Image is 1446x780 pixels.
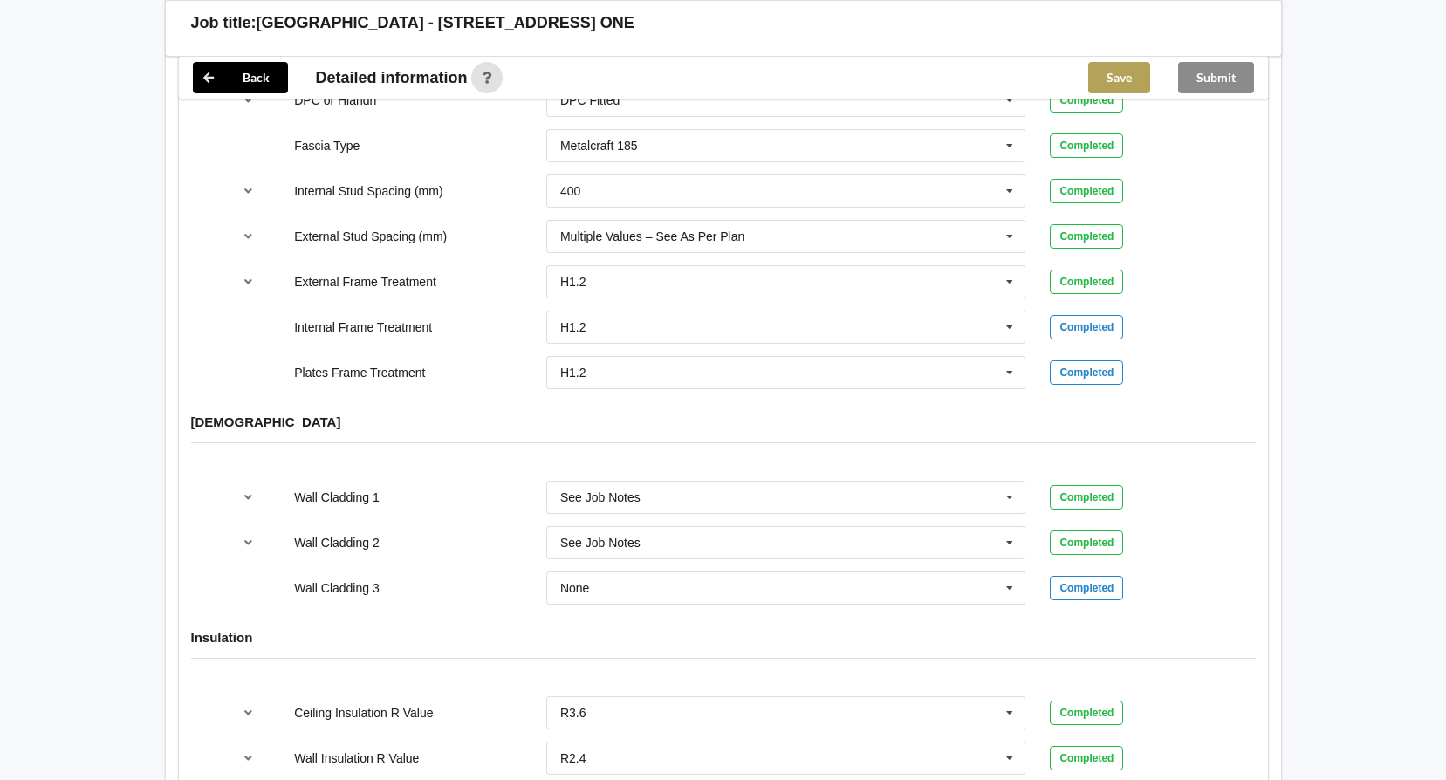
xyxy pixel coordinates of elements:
[191,629,1256,646] h4: Insulation
[1050,88,1123,113] div: Completed
[294,581,380,595] label: Wall Cladding 3
[294,93,376,107] label: DPC or Hiandri
[1050,576,1123,600] div: Completed
[560,491,641,503] div: See Job Notes
[1050,224,1123,249] div: Completed
[231,527,265,558] button: reference-toggle
[294,751,419,765] label: Wall Insulation R Value
[191,414,1256,430] h4: [DEMOGRAPHIC_DATA]
[231,742,265,774] button: reference-toggle
[560,752,586,764] div: R2.4
[294,320,432,334] label: Internal Frame Treatment
[1050,270,1123,294] div: Completed
[191,13,257,33] h3: Job title:
[231,697,265,729] button: reference-toggle
[560,230,744,243] div: Multiple Values – See As Per Plan
[294,275,436,289] label: External Frame Treatment
[1050,746,1123,770] div: Completed
[294,229,447,243] label: External Stud Spacing (mm)
[560,276,586,288] div: H1.2
[1050,360,1123,385] div: Completed
[560,185,580,197] div: 400
[1050,530,1123,555] div: Completed
[560,707,586,719] div: R3.6
[257,13,634,33] h3: [GEOGRAPHIC_DATA] - [STREET_ADDRESS] ONE
[231,482,265,513] button: reference-toggle
[231,266,265,298] button: reference-toggle
[231,175,265,207] button: reference-toggle
[316,70,468,86] span: Detailed information
[294,706,433,720] label: Ceiling Insulation R Value
[294,490,380,504] label: Wall Cladding 1
[1050,485,1123,510] div: Completed
[231,85,265,116] button: reference-toggle
[560,366,586,379] div: H1.2
[560,537,641,549] div: See Job Notes
[294,536,380,550] label: Wall Cladding 2
[1050,133,1123,158] div: Completed
[1050,179,1123,203] div: Completed
[294,139,360,153] label: Fascia Type
[560,140,638,152] div: Metalcraft 185
[294,184,442,198] label: Internal Stud Spacing (mm)
[1050,701,1123,725] div: Completed
[294,366,425,380] label: Plates Frame Treatment
[231,221,265,252] button: reference-toggle
[560,582,589,594] div: None
[1050,315,1123,339] div: Completed
[1088,62,1150,93] button: Save
[193,62,288,93] button: Back
[560,321,586,333] div: H1.2
[560,94,620,106] div: DPC Fitted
